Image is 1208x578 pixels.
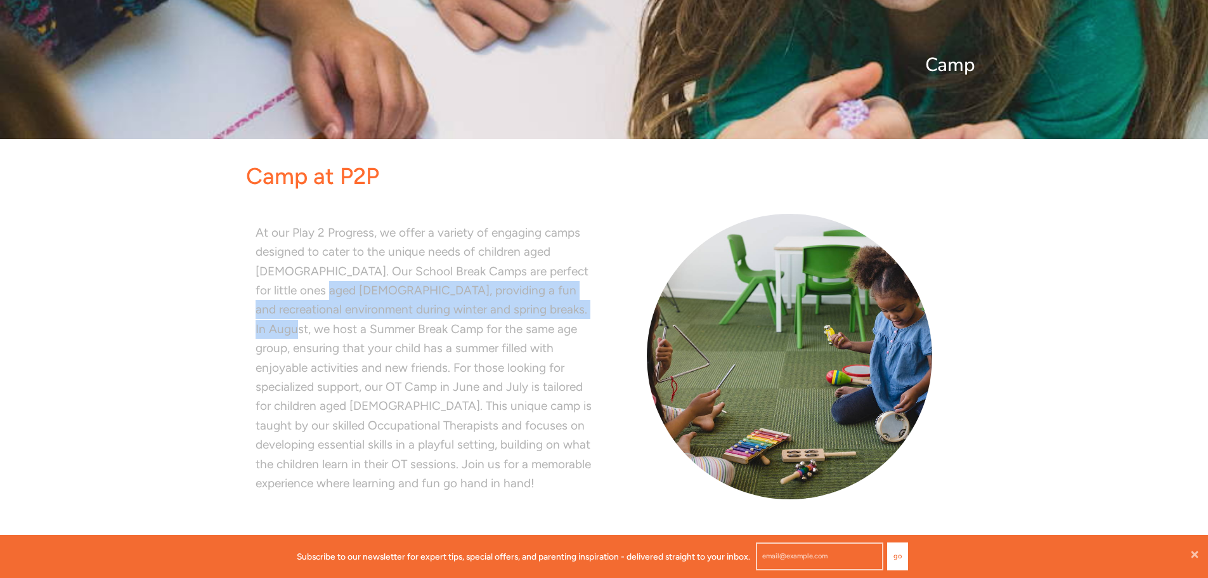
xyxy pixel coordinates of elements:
p: Camp at P2P [246,158,975,195]
p: Camp [233,50,975,81]
p: At our Play 2 Progress, we offer a variety of engaging camps designed to cater to the unique need... [256,223,595,494]
button: Go [887,542,908,570]
p: Subscribe to our newsletter for expert tips, special offers, and parenting inspiration - delivere... [297,549,750,563]
input: email@example.com [756,542,883,570]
